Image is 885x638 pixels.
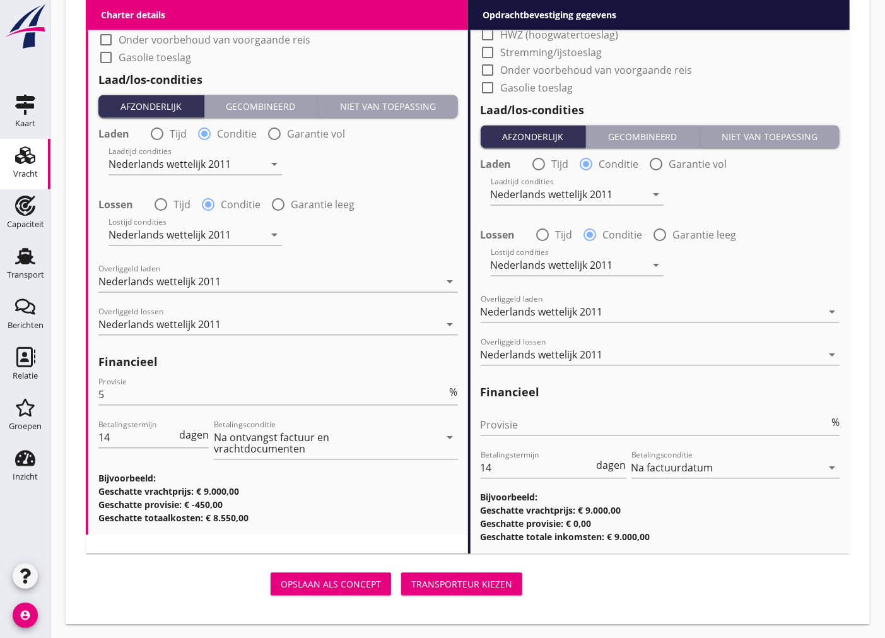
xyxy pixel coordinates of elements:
button: Niet van toepassing [700,125,840,148]
label: Tijd [556,228,573,241]
div: Gecombineerd [209,100,313,113]
h2: Financieel [481,384,840,401]
button: Gecombineerd [586,125,700,148]
h3: Bijvoorbeeld: [98,471,458,485]
div: Nederlands wettelijk 2011 [491,259,613,271]
input: Betalingstermijn [98,427,177,447]
i: arrow_drop_down [267,157,282,172]
div: Kaart [15,119,35,127]
label: Stremming/ijstoeslag [501,46,602,59]
label: Onder voorbehoud van voorgaande reis [501,64,693,76]
i: arrow_drop_down [648,187,664,202]
div: Capaciteit [7,220,44,228]
strong: Lossen [98,198,133,211]
label: HWZ (hoogwatertoeslag) [501,28,619,41]
div: Vracht [13,170,38,178]
label: Garantie leeg [673,228,737,241]
h2: Laad/los-condities [481,102,840,119]
strong: Laden [98,127,129,140]
label: Gasolie toeslag [119,51,191,64]
div: Transport [7,271,44,279]
label: Conditie [603,228,643,241]
h3: Geschatte provisie: € 0,00 [481,517,840,530]
div: Nederlands wettelijk 2011 [491,189,613,200]
div: % [829,417,840,427]
div: Nederlands wettelijk 2011 [481,349,603,360]
i: arrow_drop_down [267,227,282,242]
h3: Geschatte vrachtprijs: € 9.000,00 [481,504,840,517]
label: Garantie vol [287,127,345,140]
label: Tijd [173,198,190,211]
h3: Geschatte vrachtprijs: € 9.000,00 [98,485,458,498]
i: arrow_drop_down [824,347,840,362]
div: Berichten [8,321,44,329]
h3: Bijvoorbeeld: [481,490,840,504]
img: logo-small.a267ee39.svg [3,3,48,50]
i: arrow_drop_down [824,304,840,319]
div: Nederlands wettelijk 2011 [108,229,231,240]
i: arrow_drop_down [824,460,840,475]
button: Niet van toepassing [318,95,458,117]
i: arrow_drop_down [443,317,458,332]
label: Onder voorbehoud van voorgaande reis [119,33,310,46]
div: Niet van toepassing [705,130,835,143]
label: Conditie [599,158,639,170]
label: Garantie vol [669,158,727,170]
h2: Laad/los-condities [98,71,458,88]
div: Na factuurdatum [631,462,713,473]
strong: Laden [481,158,512,170]
div: dagen [594,460,626,470]
label: Conditie [217,127,257,140]
div: Na ontvangst factuur en vrachtdocumenten [214,432,418,454]
h3: Geschatte totaalkosten: € 8.550,00 [98,511,458,524]
i: arrow_drop_down [443,274,458,289]
label: Tijd [552,158,569,170]
div: Inzicht [13,473,38,481]
input: Betalingstermijn [481,458,594,478]
div: Nederlands wettelijk 2011 [98,276,221,287]
label: Garantie leeg [291,198,355,211]
input: Provisie [481,415,829,435]
div: Nederlands wettelijk 2011 [108,158,231,170]
button: Opslaan als concept [271,572,391,595]
label: KWZ (laagwatertoeslag) [501,11,612,23]
i: arrow_drop_down [648,257,664,273]
div: Niet van toepassing [323,100,453,113]
div: Gecombineerd [591,130,695,143]
div: Nederlands wettelijk 2011 [98,319,221,330]
label: Gasolie toeslag [501,81,573,94]
strong: Lossen [481,228,515,241]
h3: Geschatte provisie: € -450,00 [98,498,458,511]
i: account_circle [13,603,38,628]
div: Opslaan als concept [281,577,381,591]
div: Relatie [13,372,38,380]
input: Provisie [98,384,447,405]
label: Conditie [221,198,261,211]
h3: Geschatte totale inkomsten: € 9.000,00 [481,530,840,543]
div: Nederlands wettelijk 2011 [481,306,603,317]
label: Stremming/ijstoeslag [119,16,220,28]
h2: Financieel [98,353,458,370]
button: Afzonderlijk [481,125,587,148]
div: dagen [177,430,209,440]
div: Groepen [9,422,42,430]
button: Gecombineerd [204,95,319,117]
div: Afzonderlijk [103,100,199,113]
div: Transporteur kiezen [411,577,512,591]
label: Tijd [170,127,187,140]
div: Afzonderlijk [486,130,581,143]
div: % [447,387,458,397]
i: arrow_drop_down [443,430,458,445]
button: Transporteur kiezen [401,572,522,595]
button: Afzonderlijk [98,95,204,117]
